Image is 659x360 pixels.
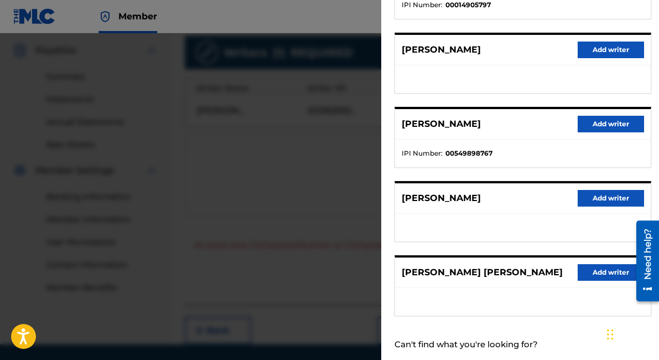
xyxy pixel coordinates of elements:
span: Member [118,10,157,23]
button: Add writer [578,116,644,132]
div: Can't find what you're looking for? [395,333,651,357]
iframe: Chat Widget [604,307,659,360]
p: [PERSON_NAME] [402,117,481,131]
div: Drag [607,318,614,351]
button: Add writer [578,42,644,58]
iframe: Resource Center [628,217,659,306]
p: [PERSON_NAME] [PERSON_NAME] [402,266,563,279]
button: Add writer [578,190,644,207]
p: [PERSON_NAME] [402,43,481,56]
span: IPI Number : [402,148,443,158]
img: MLC Logo [13,8,56,24]
button: Add writer [578,264,644,281]
img: Top Rightsholder [98,10,112,23]
p: [PERSON_NAME] [402,192,481,205]
strong: 00549898767 [445,148,492,158]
